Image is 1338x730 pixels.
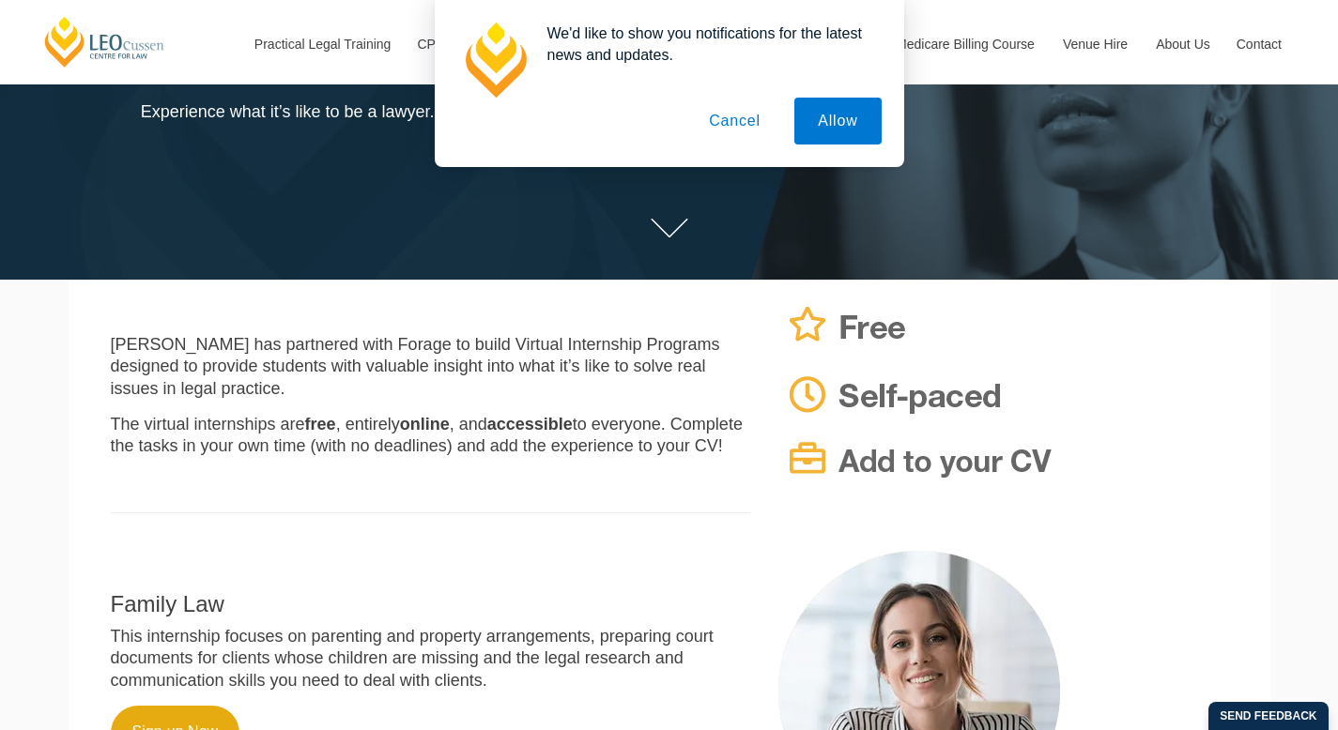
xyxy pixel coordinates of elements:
[111,592,751,616] h2: Family Law
[111,334,751,400] p: [PERSON_NAME] has partnered with Forage to build Virtual Internship Programs designed to provide ...
[111,414,751,458] p: The virtual internships are , entirely , and to everyone. Complete the tasks in your own time (wi...
[794,98,881,144] button: Allow
[487,415,573,433] strong: accessible
[305,415,336,433] strong: free
[111,626,751,692] p: This internship focuses on parenting and property arrangements, preparing court documents for cli...
[532,23,882,66] div: We'd like to show you notifications for the latest news and updates.
[685,98,784,144] button: Cancel
[457,23,532,98] img: notification icon
[400,415,450,433] strong: online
